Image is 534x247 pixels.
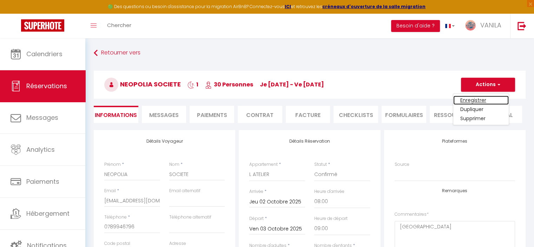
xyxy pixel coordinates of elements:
[260,80,324,89] span: je [DATE] - ve [DATE]
[314,161,327,168] label: Statut
[314,188,344,195] label: Heure d'arrivée
[453,114,509,123] a: Supprimer
[169,188,200,194] label: Email alternatif
[517,21,526,30] img: logout
[382,106,426,123] li: FORMULAIRES
[26,113,58,122] span: Messages
[104,240,130,247] label: Code postal
[430,106,474,123] li: Ressources
[285,4,291,9] a: ICI
[149,111,179,119] span: Messages
[249,188,263,195] label: Arrivée
[238,106,282,123] li: Contrat
[314,215,348,222] label: Heure de départ
[94,47,526,59] a: Retourner vers
[26,177,59,186] span: Paiements
[395,211,429,218] label: Commentaires
[21,19,64,32] img: Super Booking
[395,161,409,168] label: Source
[187,80,198,89] span: 1
[461,78,515,92] button: Actions
[249,139,370,144] h4: Détails Réservation
[104,214,127,221] label: Téléphone
[480,21,501,30] span: VANILA
[190,106,234,123] li: Paiements
[395,139,515,144] h4: Plateformes
[249,215,264,222] label: Départ
[26,209,70,218] span: Hébergement
[26,82,67,90] span: Réservations
[104,161,121,168] label: Prénom
[453,105,509,114] a: Dupliquer
[26,50,62,58] span: Calendriers
[104,139,225,144] h4: Détails Voyageur
[94,106,138,123] li: Informations
[104,188,116,194] label: Email
[249,161,278,168] label: Appartement
[453,96,509,105] a: Enregistrer
[395,188,515,193] h4: Remarques
[102,14,137,38] a: Chercher
[322,4,426,9] a: créneaux d'ouverture de la salle migration
[26,145,55,154] span: Analytics
[169,214,211,221] label: Téléphone alternatif
[465,20,476,31] img: ...
[169,161,179,168] label: Nom
[205,80,253,89] span: 30 Personnes
[460,14,510,38] a: ... VANILA
[104,80,181,89] span: NEOPOLIA SOCIETE
[6,3,27,24] button: Ouvrir le widget de chat LiveChat
[391,20,440,32] button: Besoin d'aide ?
[334,106,378,123] li: CHECKLISTS
[107,21,131,29] span: Chercher
[169,240,186,247] label: Adresse
[286,106,330,123] li: Facture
